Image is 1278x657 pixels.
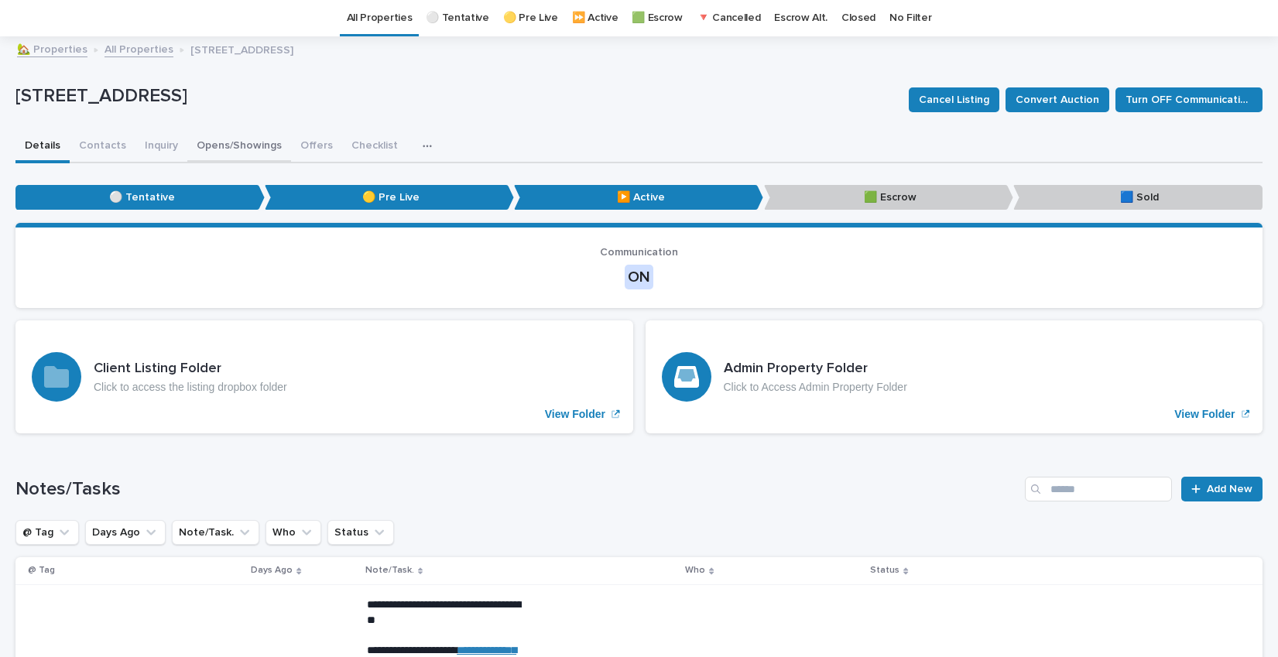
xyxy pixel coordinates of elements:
h3: Client Listing Folder [94,361,287,378]
p: View Folder [545,408,605,421]
input: Search [1025,477,1172,501]
span: Add New [1207,478,1252,500]
h3: Admin Property Folder [724,361,907,378]
button: Opens/Showings [187,131,291,163]
p: Click to Access Admin Property Folder [724,381,907,394]
a: View Folder [646,320,1263,433]
p: [STREET_ADDRESS] [190,40,293,57]
p: 🟦 Sold [1013,185,1263,210]
p: [STREET_ADDRESS] [15,85,896,108]
button: Convert Auction [1006,87,1109,112]
button: Who [266,520,321,545]
button: Status [327,520,394,545]
p: Click to access the listing dropbox folder [94,381,287,394]
span: Cancel Listing [919,87,989,113]
p: 🟩 Escrow [764,185,1013,210]
p: Status [870,562,899,579]
div: ON [625,265,653,289]
button: Inquiry [135,131,187,163]
button: Note/Task. [172,520,259,545]
p: @ Tag [28,562,55,579]
p: Who [685,562,705,579]
span: Communication [600,247,678,258]
a: View Folder [15,320,633,433]
p: View Folder [1174,408,1235,421]
button: Cancel Listing [909,87,999,112]
span: Convert Auction [1016,87,1099,113]
button: Days Ago [85,520,166,545]
p: ▶️ Active [514,185,763,210]
p: ⚪️ Tentative [15,185,265,210]
a: All Properties [105,39,173,57]
a: 🏡 Properties [17,39,87,57]
p: Note/Task. [365,562,414,579]
button: Details [15,131,70,163]
button: Turn OFF Communication [1115,87,1263,112]
span: Turn OFF Communication [1126,87,1252,113]
button: Contacts [70,131,135,163]
button: @ Tag [15,520,79,545]
h1: Notes/Tasks [15,478,1019,501]
button: Checklist [342,131,407,163]
button: Offers [291,131,342,163]
a: Add New [1181,477,1263,501]
p: Days Ago [251,562,293,579]
p: 🟡 Pre Live [265,185,514,210]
